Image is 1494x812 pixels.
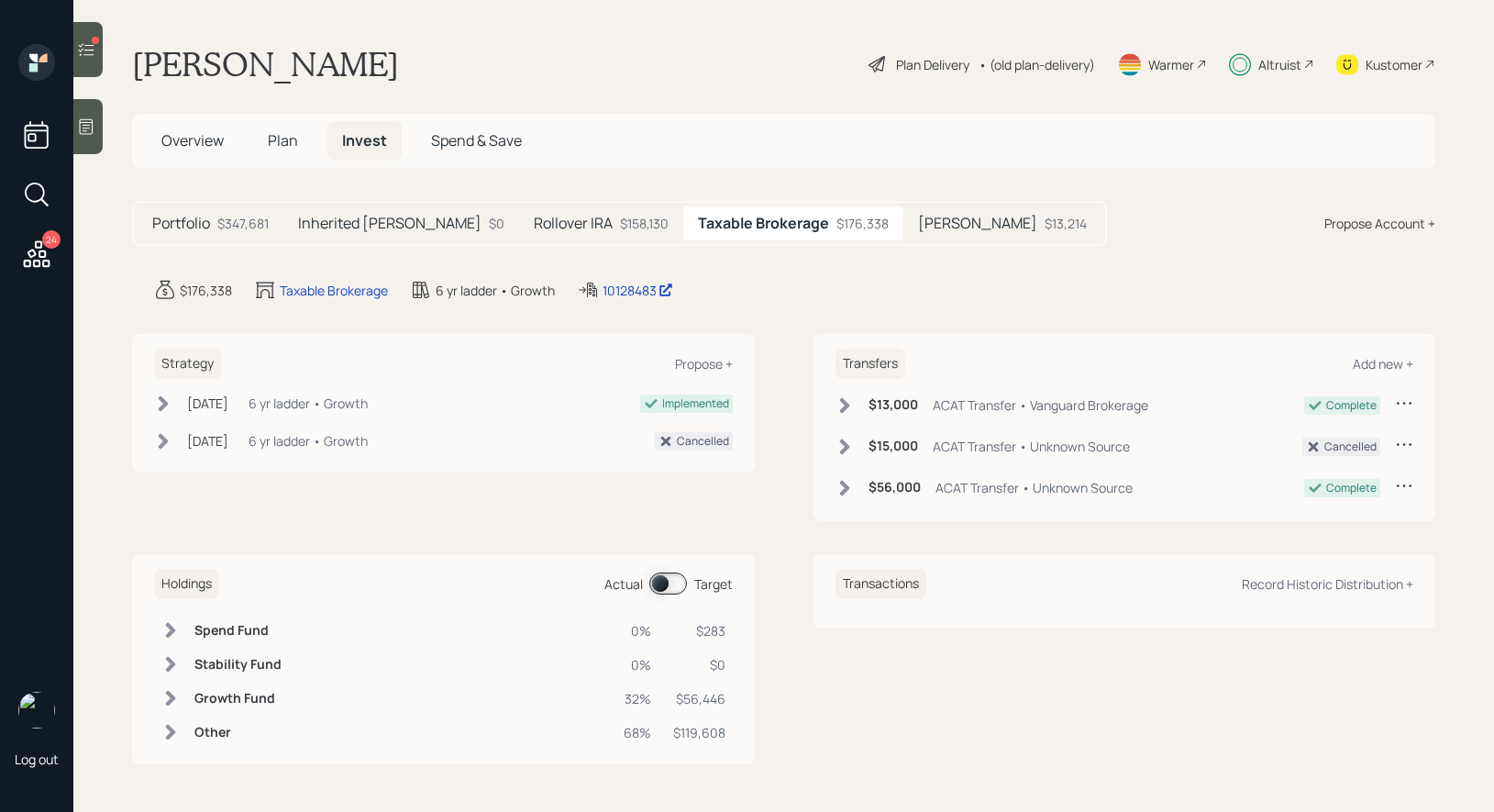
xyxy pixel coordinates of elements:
[604,574,643,594] div: Actual
[1324,439,1377,455] div: Cancelled
[15,751,59,768] div: Log out
[489,214,504,233] div: $0
[979,55,1095,74] div: • (old plan-delivery)
[161,130,224,150] span: Overview
[620,214,669,233] div: $158,130
[180,281,232,300] div: $176,338
[662,395,729,412] div: Implemented
[933,437,1130,456] div: ACAT Transfer • Unknown Source
[836,214,889,233] div: $176,338
[217,214,269,233] div: $347,681
[1353,355,1413,373] div: Add new +
[194,623,282,639] h6: Spend Fund
[869,480,921,495] h6: $56,000
[869,439,918,454] h6: $15,000
[673,655,725,674] div: $0
[603,281,673,300] div: 10128483
[624,621,651,640] div: 0%
[624,655,651,674] div: 0%
[268,130,298,150] span: Plan
[42,230,61,249] div: 24
[154,349,221,379] h6: Strategy
[194,691,282,706] h6: Growth Fund
[1045,214,1087,233] div: $13,214
[280,281,388,300] div: Taxable Brokerage
[1366,55,1422,74] div: Kustomer
[624,723,651,742] div: 68%
[18,692,55,729] img: treva-nostdahl-headshot.png
[298,215,481,232] h5: Inherited [PERSON_NAME]
[1326,397,1377,414] div: Complete
[194,657,282,673] h6: Stability Fund
[624,689,651,708] div: 32%
[132,44,399,84] h1: [PERSON_NAME]
[249,431,368,450] div: 6 yr ladder • Growth
[249,394,368,413] div: 6 yr ladder • Growth
[836,569,926,599] h6: Transactions
[342,130,387,150] span: Invest
[1326,480,1377,496] div: Complete
[935,478,1133,497] div: ACAT Transfer • Unknown Source
[152,215,210,232] h5: Portfolio
[694,574,733,594] div: Target
[187,431,228,450] div: [DATE]
[918,215,1037,232] h5: [PERSON_NAME]
[896,55,969,74] div: Plan Delivery
[673,689,725,708] div: $56,446
[836,349,905,379] h6: Transfers
[436,281,555,300] div: 6 yr ladder • Growth
[1148,55,1194,74] div: Warmer
[1242,575,1413,593] div: Record Historic Distribution +
[675,355,733,373] div: Propose +
[673,723,725,742] div: $119,608
[698,215,829,232] h5: Taxable Brokerage
[869,397,918,413] h6: $13,000
[534,215,613,232] h5: Rollover IRA
[673,621,725,640] div: $283
[933,395,1148,415] div: ACAT Transfer • Vanguard Brokerage
[194,725,282,740] h6: Other
[187,394,228,413] div: [DATE]
[154,569,219,599] h6: Holdings
[677,433,729,450] div: Cancelled
[1258,55,1301,74] div: Altruist
[431,130,522,150] span: Spend & Save
[1324,214,1435,233] div: Propose Account +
